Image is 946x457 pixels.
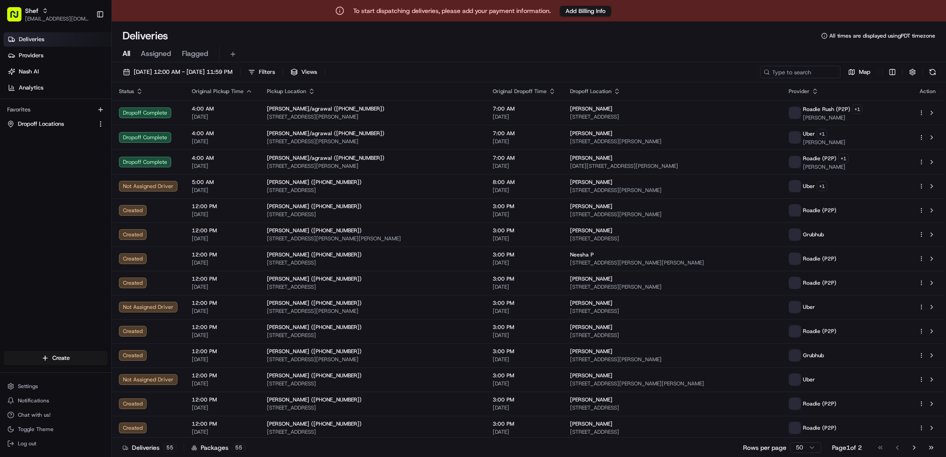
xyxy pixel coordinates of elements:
button: +1 [852,104,862,114]
span: [DATE] [493,162,556,170]
button: Add Billing Info [560,6,611,17]
span: Pickup Location [267,88,306,95]
span: Filters [259,68,275,76]
span: [DATE] [493,138,556,145]
span: [DATE] [493,187,556,194]
span: [PERSON_NAME] ([PHONE_NUMBER]) [267,396,362,403]
span: [STREET_ADDRESS][PERSON_NAME][PERSON_NAME] [570,259,774,266]
span: [PERSON_NAME]/agrawal ([PHONE_NUMBER]) [267,154,384,162]
span: [DATE] [493,211,556,218]
span: [STREET_ADDRESS] [267,404,478,411]
span: All [122,48,130,59]
a: Add Billing Info [560,5,611,17]
span: Roadie Rush (P2P) [803,106,850,113]
input: Type to search [760,66,840,78]
span: [PERSON_NAME] [570,324,612,331]
span: 4:00 AM [192,154,253,162]
span: 12:00 PM [192,275,253,282]
span: Roadie (P2P) [803,207,836,214]
span: [DATE] [493,404,556,411]
span: 12:00 PM [192,324,253,331]
span: [DATE] [493,113,556,120]
span: [PERSON_NAME] [570,396,612,403]
button: Shef [25,6,38,15]
span: [PERSON_NAME] ([PHONE_NUMBER]) [267,275,362,282]
span: [DATE] [493,332,556,339]
span: [DATE][STREET_ADDRESS][PERSON_NAME] [570,162,774,170]
span: [STREET_ADDRESS] [570,308,774,315]
span: 7:00 AM [493,130,556,137]
button: Toggle Theme [4,423,108,436]
span: 12:00 PM [192,420,253,427]
span: 3:00 PM [493,299,556,307]
span: [STREET_ADDRESS] [570,235,774,242]
span: [STREET_ADDRESS] [267,211,478,218]
span: [DATE] [192,428,253,436]
div: 55 [163,444,177,452]
span: 12:00 PM [192,227,253,234]
span: 7:00 AM [493,154,556,162]
span: Grubhub [803,352,824,359]
span: 3:00 PM [493,251,556,258]
button: Log out [4,437,108,450]
span: [PERSON_NAME] [803,114,862,121]
span: [STREET_ADDRESS][PERSON_NAME][PERSON_NAME] [570,380,774,387]
span: Log out [18,440,36,447]
button: Notifications [4,394,108,407]
div: 55 [232,444,245,452]
span: Deliveries [19,35,44,43]
p: To start dispatching deliveries, please add your payment information. [353,6,551,15]
span: 3:00 PM [493,227,556,234]
button: Dropoff Locations [4,117,108,131]
span: Map [859,68,870,76]
span: Analytics [19,84,43,92]
button: +1 [817,181,827,191]
span: [DATE] [493,380,556,387]
span: [STREET_ADDRESS] [570,113,774,120]
button: [DATE] 12:00 AM - [DATE] 11:59 PM [119,66,236,78]
span: 3:00 PM [493,348,556,355]
span: Nash AI [19,68,39,76]
span: Grubhub [803,231,824,238]
span: Flagged [182,48,208,59]
span: [PERSON_NAME] ([PHONE_NUMBER]) [267,348,362,355]
button: Map [844,66,874,78]
span: 3:00 PM [493,275,556,282]
button: +1 [838,154,849,163]
span: [PERSON_NAME] ([PHONE_NUMBER]) [267,299,362,307]
span: 12:00 PM [192,396,253,403]
span: [STREET_ADDRESS][PERSON_NAME] [570,211,774,218]
span: [DATE] [493,283,556,290]
span: [PERSON_NAME] ([PHONE_NUMBER]) [267,179,362,186]
span: 5:00 AM [192,179,253,186]
span: [STREET_ADDRESS] [267,380,478,387]
span: Settings [18,383,38,390]
span: [STREET_ADDRESS][PERSON_NAME] [570,356,774,363]
button: Refresh [926,66,939,78]
span: 3:00 PM [493,324,556,331]
span: Roadie (P2P) [803,424,836,431]
span: Roadie (P2P) [803,255,836,262]
span: 12:00 PM [192,299,253,307]
span: Roadie (P2P) [803,155,836,162]
span: [PERSON_NAME] [570,372,612,379]
span: [DATE] [192,211,253,218]
span: [DATE] [192,404,253,411]
span: Uber [803,183,815,190]
span: Provider [789,88,810,95]
span: [PERSON_NAME] ([PHONE_NUMBER]) [267,203,362,210]
span: Uber [803,130,815,137]
span: [PERSON_NAME] [803,163,849,171]
span: Original Pickup Time [192,88,244,95]
span: 12:00 PM [192,372,253,379]
button: +1 [817,129,827,139]
h1: Deliveries [122,29,168,43]
span: Roadie (P2P) [803,279,836,286]
span: [PERSON_NAME]/agrawal ([PHONE_NUMBER]) [267,105,384,112]
span: 12:00 PM [192,203,253,210]
button: Create [4,351,108,365]
span: [PERSON_NAME] [570,275,612,282]
span: [DATE] [493,259,556,266]
span: [STREET_ADDRESS][PERSON_NAME] [570,138,774,145]
span: 8:00 AM [493,179,556,186]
